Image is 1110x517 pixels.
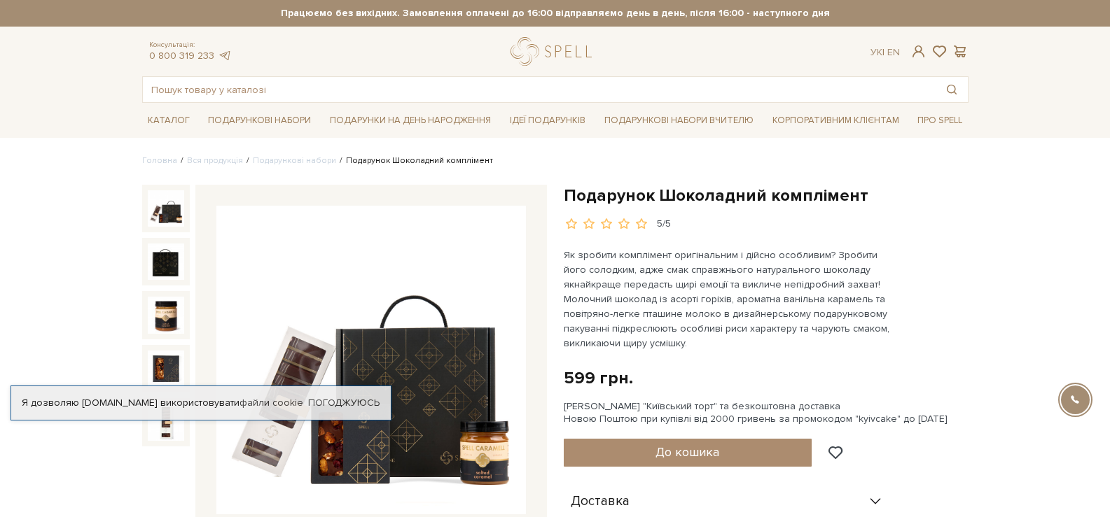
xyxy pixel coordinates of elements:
a: Подарункові набори [202,110,317,132]
a: Подарункові набори [253,155,336,166]
a: Вся продукція [187,155,243,166]
span: | [882,46,884,58]
img: Подарунок Шоколадний комплімент [148,297,184,333]
div: [PERSON_NAME] "Київський торт" та безкоштовна доставка Новою Поштою при купівлі від 2000 гривень ... [564,400,969,425]
a: Подарунки на День народження [324,110,497,132]
div: 599 грн. [564,367,633,389]
a: logo [511,37,598,66]
input: Пошук товару у каталозі [143,77,936,102]
button: Пошук товару у каталозі [936,77,968,102]
img: Подарунок Шоколадний комплімент [148,190,184,227]
li: Подарунок Шоколадний комплімент [336,155,493,167]
span: Консультація: [149,41,232,50]
div: Я дозволяю [DOMAIN_NAME] використовувати [11,397,391,409]
img: Подарунок Шоколадний комплімент [148,404,184,440]
a: Про Spell [912,110,968,132]
div: 5/5 [657,218,671,231]
a: Подарункові набори Вчителю [599,108,759,132]
h1: Подарунок Шоколадний комплімент [564,185,969,206]
img: Подарунок Шоколадний комплімент [148,350,184,387]
div: Ук [870,46,900,59]
a: Каталог [142,110,195,132]
p: Як зробити комплімент оригінальним і дійсно особливим? Зробити його солодким, адже смак справжньо... [564,248,892,350]
span: До кошика [655,444,719,460]
span: Доставка [571,495,630,508]
a: 0 800 319 233 [149,50,214,62]
a: telegram [218,50,232,62]
strong: Працюємо без вихідних. Замовлення оплачені до 16:00 відправляємо день в день, після 16:00 - насту... [142,7,969,20]
a: Корпоративним клієнтам [767,110,905,132]
button: До кошика [564,439,812,467]
img: Подарунок Шоколадний комплімент [216,206,526,515]
img: Подарунок Шоколадний комплімент [148,243,184,280]
a: Погоджуюсь [308,397,380,409]
a: Ідеї подарунків [504,110,591,132]
a: Головна [142,155,177,166]
a: En [887,46,900,58]
a: файли cookie [240,397,303,409]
